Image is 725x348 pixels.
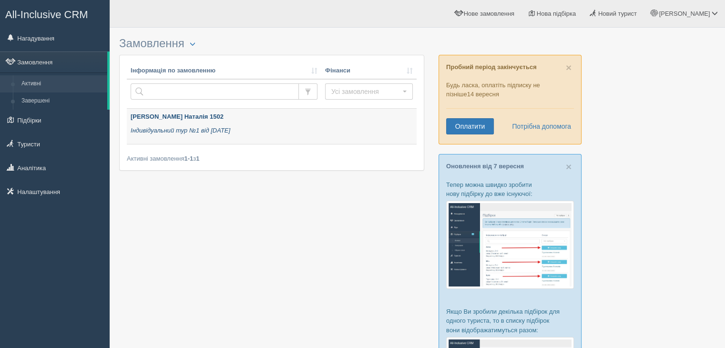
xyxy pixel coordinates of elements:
[0,0,109,27] a: All-Inclusive CRM
[127,154,417,163] div: Активні замовлення з
[566,161,572,172] span: ×
[127,109,321,144] a: [PERSON_NAME] Наталія 1502 Індивідуальний тур №1 від [DATE]
[446,307,574,334] p: Якщо Ви зробили декілька підбірок для одного туриста, то в списку підбірок вони відображатимуться...
[325,83,413,100] button: Усі замовлення
[467,91,499,98] span: 14 вересня
[439,55,582,144] div: Будь ласка, оплатіть підписку не пізніше
[537,10,576,17] span: Нова підбірка
[325,66,413,75] a: Фінанси
[131,127,230,134] i: Індивідуальний тур №1 від [DATE]
[598,10,637,17] span: Новий турист
[446,201,574,289] img: %D0%BF%D1%96%D0%B4%D0%B1%D1%96%D1%80%D0%BA%D0%B0-%D1%82%D1%83%D1%80%D0%B8%D1%81%D1%82%D1%83-%D1%8...
[131,66,317,75] a: Інформація по замовленню
[446,180,574,198] p: Тепер можна швидко зробити нову підбірку до вже існуючої:
[506,118,572,134] a: Потрібна допомога
[446,118,494,134] a: Оплатити
[17,75,107,92] a: Активні
[566,162,572,172] button: Close
[446,163,524,170] a: Оновлення від 7 вересня
[17,92,107,110] a: Завершені
[446,63,537,71] b: Пробний період закінчується
[119,37,424,50] h3: Замовлення
[131,113,224,120] b: [PERSON_NAME] Наталія 1502
[464,10,514,17] span: Нове замовлення
[196,155,199,162] b: 1
[566,62,572,73] span: ×
[184,155,194,162] b: 1-1
[331,87,400,96] span: Усі замовлення
[131,83,299,100] input: Пошук за номером замовлення, ПІБ або паспортом туриста
[659,10,710,17] span: [PERSON_NAME]
[5,9,88,20] span: All-Inclusive CRM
